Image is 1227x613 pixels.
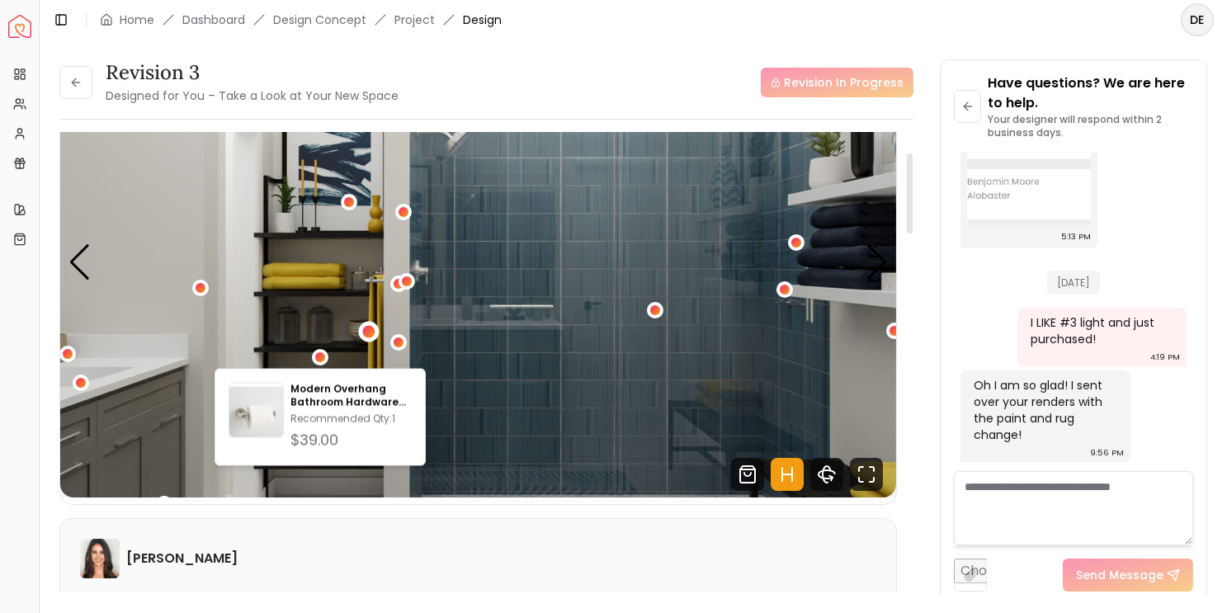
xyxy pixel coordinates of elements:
[974,377,1113,443] div: Oh I am so glad! I sent over your renders with the paint and rug change!
[394,12,435,28] a: Project
[1090,445,1124,461] div: 9:56 PM
[8,15,31,38] img: Spacejoy Logo
[100,12,502,28] nav: breadcrumb
[988,113,1193,139] p: Your designer will respond within 2 business days.
[850,458,883,491] svg: Fullscreen
[731,458,764,491] svg: Shop Products from this design
[229,383,412,452] a: Modern Overhang Bathroom Hardware Toilet Paper HolderModern Overhang Bathroom Hardware Toilet Pap...
[866,244,888,281] div: Next slide
[273,12,366,28] li: Design Concept
[1182,5,1212,35] span: DE
[463,12,502,28] span: Design
[290,383,412,409] p: Modern Overhang Bathroom Hardware Toilet Paper Holder
[988,73,1193,113] p: Have questions? We are here to help.
[1047,271,1100,295] span: [DATE]
[68,244,91,281] div: Previous slide
[1181,3,1214,36] button: DE
[290,429,412,452] div: $39.00
[182,12,245,28] a: Dashboard
[967,101,1091,225] img: Chat Image
[106,87,399,104] small: Designed for You – Take a Look at Your New Space
[290,413,412,426] p: Recommended Qty: 1
[1031,314,1170,347] div: I LIKE #3 light and just purchased!
[229,387,283,441] img: Modern Overhang Bathroom Hardware Toilet Paper Holder
[1061,229,1091,245] div: 5:13 PM
[1150,349,1180,365] div: 4:19 PM
[60,27,896,497] div: Carousel
[810,458,843,491] svg: 360 View
[60,27,896,497] img: Design Render 1
[80,539,120,578] img: Angela Amore
[60,27,896,497] div: 1 / 5
[771,458,804,491] svg: Hotspots Toggle
[8,15,31,38] a: Spacejoy
[106,59,399,86] h3: Revision 3
[120,12,154,28] a: Home
[126,549,238,568] h6: [PERSON_NAME]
